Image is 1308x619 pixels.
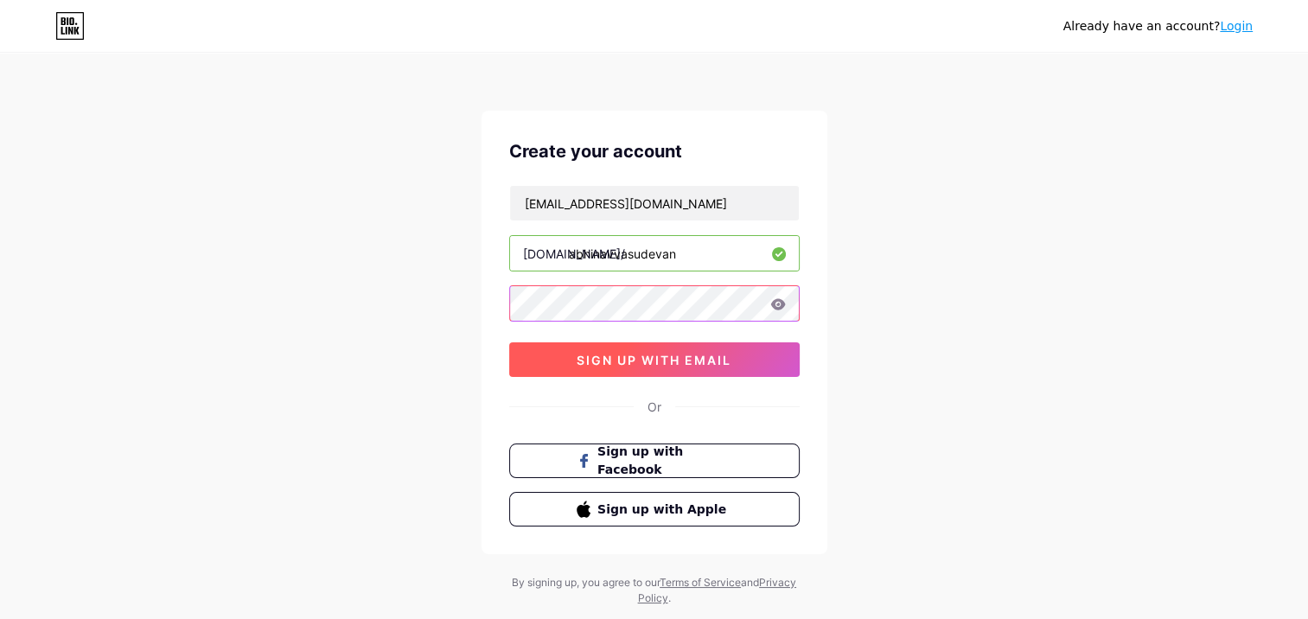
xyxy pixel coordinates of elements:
a: Login [1220,19,1253,33]
div: [DOMAIN_NAME]/ [523,245,625,263]
div: Already have an account? [1063,17,1253,35]
input: username [510,236,799,271]
div: Or [648,398,661,416]
button: Sign up with Facebook [509,444,800,478]
span: Sign up with Facebook [597,443,731,479]
a: Terms of Service [660,576,741,589]
div: By signing up, you agree to our and . [507,575,801,606]
input: Email [510,186,799,220]
button: sign up with email [509,342,800,377]
div: Create your account [509,138,800,164]
button: Sign up with Apple [509,492,800,526]
span: Sign up with Apple [597,501,731,519]
span: sign up with email [577,353,731,367]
